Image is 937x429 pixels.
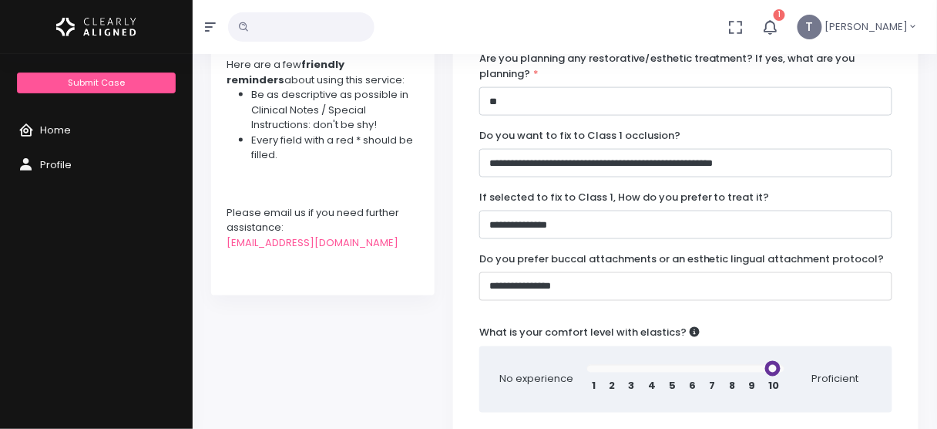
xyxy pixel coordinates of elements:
[690,379,697,394] span: 6
[609,379,615,394] span: 2
[798,15,822,39] span: T
[251,87,419,133] li: Be as descriptive as possible in Clinical Notes / Special Instructions: don't be shy!
[227,57,419,87] div: Here are a few about using this service:
[825,19,908,35] span: [PERSON_NAME]
[479,252,885,267] label: Do you prefer buccal attachments or an esthetic lingual attachment protocol?
[729,379,735,394] span: 8
[749,379,756,394] span: 9
[17,73,175,93] a: Submit Case
[710,379,716,394] span: 7
[769,379,780,394] span: 10
[669,379,676,394] span: 5
[227,205,419,235] div: Please email us if you need further assistance:
[227,235,398,250] a: [EMAIL_ADDRESS][DOMAIN_NAME]
[40,123,71,137] span: Home
[797,372,874,387] span: Proficient
[227,57,344,87] strong: friendly reminders
[774,9,785,21] span: 1
[68,76,125,89] span: Submit Case
[479,190,770,205] label: If selected to fix to Class 1, How do you prefer to treat it?
[479,51,892,81] label: Are you planning any restorative/esthetic treatment? If yes, what are you planning?
[56,11,136,43] img: Logo Horizontal
[592,379,596,394] span: 1
[40,157,72,172] span: Profile
[648,379,656,394] span: 4
[479,128,680,144] label: Do you want to fix to Class 1 occlusion?
[479,326,700,341] label: What is your comfort level with elastics?
[629,379,635,394] span: 3
[498,372,575,387] span: No experience
[251,133,419,163] li: Every field with a red * should be filled.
